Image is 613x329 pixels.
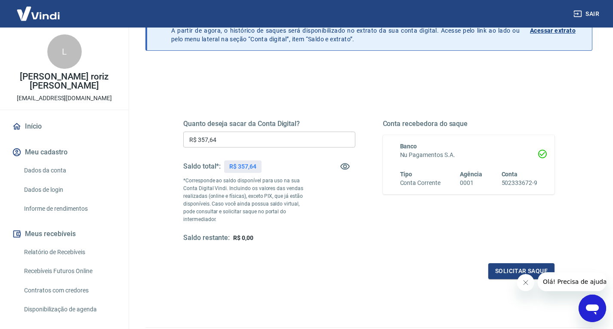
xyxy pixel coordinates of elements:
[17,94,112,103] p: [EMAIL_ADDRESS][DOMAIN_NAME]
[183,177,312,223] p: *Corresponde ao saldo disponível para uso na sua Conta Digital Vindi. Incluindo os valores das ve...
[517,274,534,291] iframe: Fechar mensagem
[21,200,118,218] a: Informe de rendimentos
[10,224,118,243] button: Meus recebíveis
[21,243,118,261] a: Relatório de Recebíveis
[460,171,482,178] span: Agência
[460,178,482,188] h6: 0001
[502,171,518,178] span: Conta
[233,234,253,241] span: R$ 0,00
[400,178,440,188] h6: Conta Corrente
[400,143,417,150] span: Banco
[502,178,537,188] h6: 502333672-9
[47,34,82,69] div: L
[10,117,118,136] a: Início
[530,18,585,43] a: Acessar extrato
[488,263,554,279] button: Solicitar saque
[572,6,603,22] button: Sair
[400,171,413,178] span: Tipo
[10,143,118,162] button: Meu cadastro
[7,72,122,90] p: [PERSON_NAME] roriz [PERSON_NAME]
[383,120,555,128] h5: Conta recebedora do saque
[21,301,118,318] a: Disponibilização de agenda
[21,162,118,179] a: Dados da conta
[21,262,118,280] a: Recebíveis Futuros Online
[183,120,355,128] h5: Quanto deseja sacar da Conta Digital?
[579,295,606,322] iframe: Botão para abrir a janela de mensagens
[538,272,606,291] iframe: Mensagem da empresa
[183,234,230,243] h5: Saldo restante:
[400,151,538,160] h6: Nu Pagamentos S.A.
[229,162,256,171] p: R$ 357,64
[171,18,520,43] p: A partir de agora, o histórico de saques será disponibilizado no extrato da sua conta digital. Ac...
[530,26,576,35] p: Acessar extrato
[183,162,221,171] h5: Saldo total*:
[21,282,118,299] a: Contratos com credores
[21,181,118,199] a: Dados de login
[10,0,66,27] img: Vindi
[5,6,72,13] span: Olá! Precisa de ajuda?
